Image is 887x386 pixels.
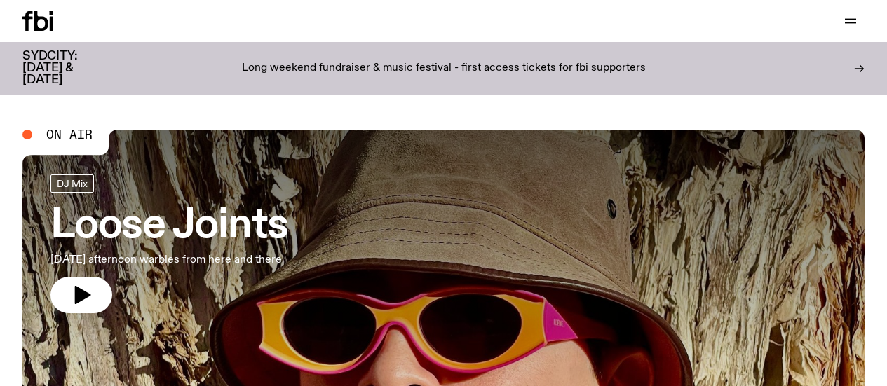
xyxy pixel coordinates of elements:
span: On Air [46,128,93,141]
h3: Loose Joints [50,207,288,246]
p: Long weekend fundraiser & music festival - first access tickets for fbi supporters [242,62,646,75]
span: DJ Mix [57,179,88,189]
p: [DATE] afternoon warbles from here and there [50,251,288,268]
a: Loose Joints[DATE] afternoon warbles from here and there [50,174,288,313]
h3: SYDCITY: [DATE] & [DATE] [22,50,112,86]
a: DJ Mix [50,174,94,193]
